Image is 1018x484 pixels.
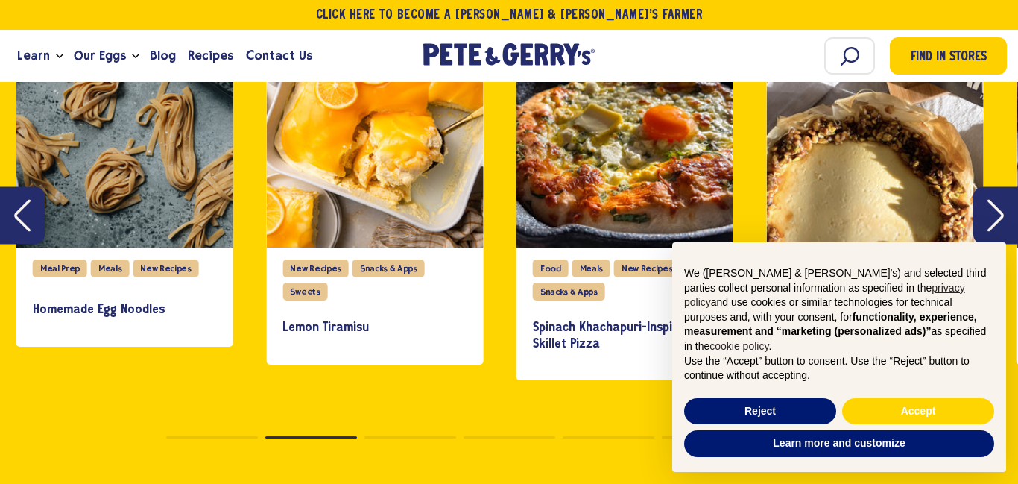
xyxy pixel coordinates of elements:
[767,31,984,365] div: slide 8 of 27
[33,302,217,318] h3: Homemade Egg Noodles
[240,36,318,76] a: Contact Us
[684,430,994,457] button: Learn more and customize
[282,283,327,301] div: Sweets
[824,37,875,75] input: Search
[352,260,425,277] div: Snacks & Apps
[133,260,198,277] div: New Recipes
[516,31,733,380] div: slide 7 of 27
[132,54,139,59] button: Open the dropdown menu for Our Eggs
[144,36,182,76] a: Blog
[684,398,836,425] button: Reject
[282,307,467,350] a: Lemon Tiramisu
[68,36,132,76] a: Our Eggs
[572,260,610,277] div: Meals
[266,31,483,365] div: slide 6 of 27
[188,46,233,65] span: Recipes
[842,398,994,425] button: Accept
[33,260,87,277] div: Meal Prep
[16,31,233,347] div: slide 5 of 27
[33,289,217,332] a: Homemade Egg Noodles
[709,340,768,352] a: cookie policy
[890,37,1007,75] a: Find in Stores
[74,46,126,65] span: Our Eggs
[282,320,467,336] h3: Lemon Tiramisu
[364,436,456,439] button: Page dot 3
[150,46,176,65] span: Blog
[282,260,348,277] div: New Recipes
[684,266,994,354] p: We ([PERSON_NAME] & [PERSON_NAME]'s) and selected third parties collect personal information as s...
[91,260,129,277] div: Meals
[533,307,717,365] a: Spinach Khachapuri-Inspired Skillet Pizza
[533,260,569,277] div: Food
[265,436,357,439] button: Page dot 2
[11,36,56,76] a: Learn
[533,320,717,352] h3: Spinach Khachapuri-Inspired Skillet Pizza
[614,260,680,277] div: New Recipes
[911,48,987,68] span: Find in Stores
[17,46,50,65] span: Learn
[464,436,555,439] button: Page dot 4
[533,283,605,301] div: Snacks & Apps
[563,436,654,439] button: Page dot 5
[246,46,312,65] span: Contact Us
[182,36,239,76] a: Recipes
[684,354,994,383] p: Use the “Accept” button to consent. Use the “Reject” button to continue without accepting.
[973,186,1018,244] button: Next
[166,436,258,439] button: Page dot 1
[56,54,63,59] button: Open the dropdown menu for Learn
